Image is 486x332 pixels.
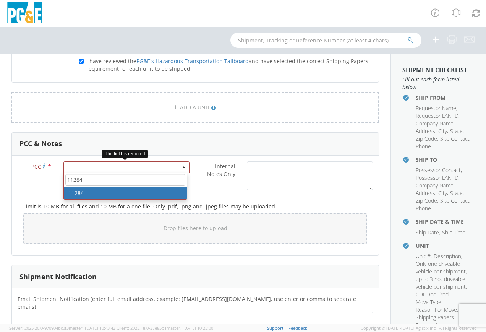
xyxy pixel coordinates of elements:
h5: Limit is 10 MB for all files and 10 MB for a one file. Only .pdf, .png and .jpeg files may be upl... [23,203,367,209]
span: Possessor Contact [416,166,461,174]
span: Email Shipment Notification (enter full email address, example: jdoe01@agistix.com, use enter or ... [18,295,356,310]
strong: Shipment Checklist [402,66,467,74]
img: pge-logo-06675f144f4cfa6a6814.png [6,2,44,25]
span: Client: 2025.18.0-37e85b1 [117,325,213,331]
h4: Unit [416,243,475,249]
h4: Ship From [416,95,475,101]
li: , [450,189,464,197]
li: , [416,104,457,112]
a: Feedback [288,325,307,331]
span: Move Type [416,298,441,306]
li: , [416,189,436,197]
span: Address [416,127,435,135]
a: PG&E's Hazardous Transportation Tailboard [136,57,249,65]
li: , [416,298,442,306]
span: Zip Code [416,135,437,142]
a: ADD A UNIT [11,92,379,123]
li: , [416,229,440,236]
li: , [416,182,455,189]
li: , [450,127,464,135]
span: Address [416,189,435,197]
input: I have reviewed thePG&E's Hazardous Transportation Tailboardand have selected the correct Shippin... [79,59,84,64]
li: 11284 [64,187,187,199]
span: Zip Code [416,197,437,204]
li: , [440,197,471,205]
span: Only one driveable vehicle per shipment, up to 3 not driveable vehicle per shipment [416,260,467,290]
li: , [416,166,462,174]
input: Shipment, Tracking or Reference Number (at least 4 chars) [230,33,421,48]
a: Support [267,325,283,331]
li: , [416,252,432,260]
li: , [438,189,448,197]
li: , [416,306,458,314]
span: master, [DATE] 10:43:43 [69,325,115,331]
span: Internal Notes Only [207,163,235,177]
span: I have reviewed the and have selected the correct Shipping Papers requirement for each unit to be... [86,57,368,72]
span: PCC [31,163,41,170]
li: , [438,127,448,135]
span: Company Name [416,120,454,127]
span: Ship Date [416,229,439,236]
span: Requestor Name [416,104,456,112]
span: Description [434,252,461,260]
span: State [450,127,463,135]
li: , [440,135,471,143]
li: , [416,174,460,182]
li: , [416,314,473,329]
span: Site Contact [440,135,470,142]
span: State [450,189,463,197]
span: Possessor LAN ID [416,174,458,181]
span: Site Contact [440,197,470,204]
span: CDL Required [416,291,449,298]
h3: Shipment Notification [19,273,97,281]
span: Unit # [416,252,431,260]
span: Drop files here to upload [164,225,227,232]
li: , [416,260,473,291]
li: , [416,120,455,127]
li: , [416,291,450,298]
h4: Ship Date & Time [416,219,475,225]
div: The field is required [102,150,148,158]
span: Reason For Move [416,306,457,313]
span: master, [DATE] 10:25:00 [167,325,213,331]
span: Ship Time [442,229,465,236]
span: Server: 2025.20.0-970904bc0f3 [9,325,115,331]
h4: Ship To [416,157,475,163]
h3: PCC & Notes [19,140,62,148]
li: , [416,127,436,135]
li: , [416,112,460,120]
li: , [416,197,438,205]
span: Requestor LAN ID [416,112,458,119]
span: Phone [416,205,431,212]
span: Company Name [416,182,454,189]
span: Copyright © [DATE]-[DATE] Agistix Inc., All Rights Reserved [361,325,477,331]
li: , [416,135,438,143]
span: Shipping Papers Required [416,314,454,329]
li: , [434,252,462,260]
span: Fill out each form listed below [402,76,475,91]
span: City [438,189,447,197]
span: Phone [416,143,431,150]
span: City [438,127,447,135]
